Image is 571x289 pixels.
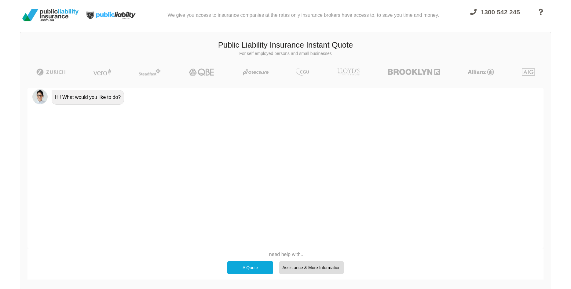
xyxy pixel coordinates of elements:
[481,9,520,16] span: 1300 542 245
[25,51,546,57] p: For self employed persons and small businesses
[227,261,273,274] div: A Quote
[20,7,81,24] img: Public Liability Insurance
[185,68,218,76] img: QBE | Public Liability Insurance
[90,68,114,76] img: Vero | Public Liability Insurance
[240,68,271,76] img: Protecsure | Public Liability Insurance
[293,68,312,76] img: CGU | Public Liability Insurance
[52,90,124,105] div: Hi! What would you like to do?
[465,5,525,28] a: 1300 542 245
[136,68,163,76] img: Steadfast | Public Liability Insurance
[279,261,344,274] div: Assistance & More Information
[385,68,442,76] img: Brooklyn | Public Liability Insurance
[34,68,68,76] img: Zurich | Public Liability Insurance
[25,40,546,51] h3: Public Liability Insurance Instant Quote
[81,2,142,28] img: Public Liability Insurance Light
[519,68,537,76] img: AIG | Public Liability Insurance
[465,68,497,76] img: Allianz | Public Liability Insurance
[334,68,363,76] img: LLOYD's | Public Liability Insurance
[32,89,48,104] img: Chatbot | PLI
[167,2,439,28] div: We give you access to insurance companies at the rates only insurance brokers have access to, to ...
[224,251,347,258] p: I need help with...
